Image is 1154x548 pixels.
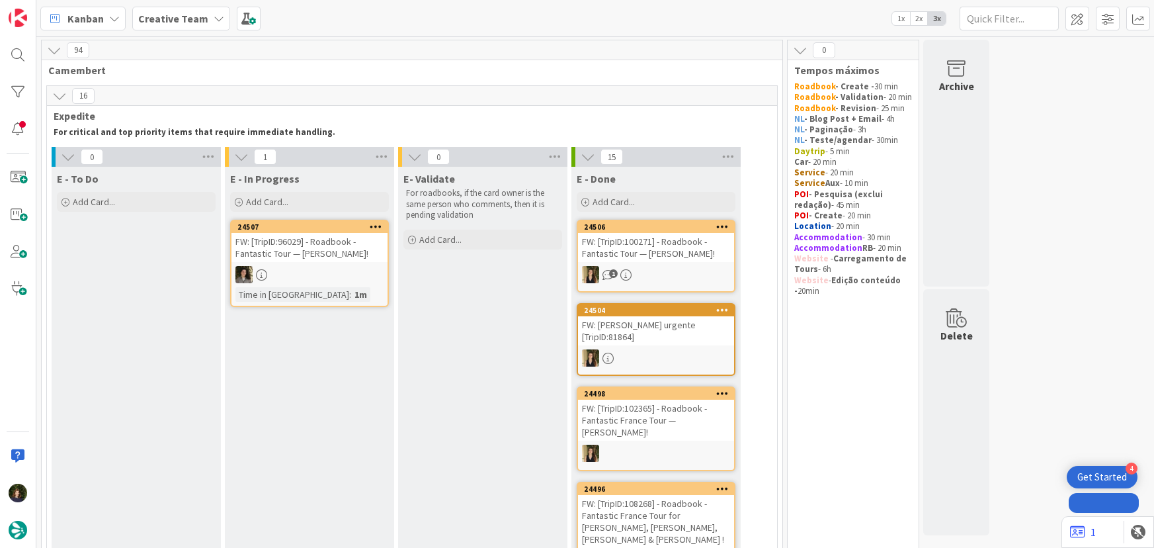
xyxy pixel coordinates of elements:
[794,103,912,114] p: - 25 min
[54,126,335,138] strong: For critical and top priority items that require immediate handling.
[578,316,734,345] div: FW: [PERSON_NAME] urgente [TripID:81864]
[794,243,912,253] p: - 20 min
[231,221,388,262] div: 24507FW: [TripID:96029] - Roadbook - Fantastic Tour — [PERSON_NAME]!
[578,400,734,441] div: FW: [TripID:102365] - Roadbook - Fantastic France Tour — [PERSON_NAME]!
[794,210,809,221] strong: POI
[794,189,912,211] p: - 45 min
[600,149,623,165] span: 15
[81,149,103,165] span: 0
[427,149,450,165] span: 0
[578,388,734,441] div: 24498FW: [TripID:102365] - Roadbook - Fantastic France Tour — [PERSON_NAME]!
[794,64,902,77] span: Tempos máximos
[138,12,208,25] b: Creative Team
[794,232,862,243] strong: Accommodation
[825,177,840,189] strong: Aux
[794,91,835,103] strong: Roadbook
[794,134,804,146] strong: NL
[609,269,618,278] span: 1
[593,196,635,208] span: Add Card...
[578,483,734,495] div: 24496
[794,167,912,178] p: - 20 min
[48,64,766,77] span: Camembert
[794,210,912,221] p: - 20 min
[235,287,349,302] div: Time in [GEOGRAPHIC_DATA]
[582,266,599,283] img: SP
[794,167,825,178] strong: Service
[794,103,835,114] strong: Roadbook
[349,287,351,302] span: :
[578,388,734,400] div: 24498
[419,234,462,246] span: Add Card...
[794,156,808,167] strong: Car
[794,177,825,189] strong: Service
[794,81,835,92] strong: Roadbook
[794,232,912,243] p: - 30 min
[67,11,104,26] span: Kanban
[578,304,734,316] div: 24504
[57,172,99,185] span: E - To Do
[892,12,910,25] span: 1x
[231,266,388,283] div: MS
[794,189,885,210] strong: - Pesquisa (exclui redação)
[794,253,829,264] strong: Website
[794,275,903,297] strong: Edição conteúdo -
[9,521,27,539] img: avatar
[809,210,843,221] strong: - Create
[578,221,734,262] div: 24506FW: [TripID:100271] - Roadbook - Fantastic Tour — [PERSON_NAME]!
[794,253,912,275] p: - - 6h
[578,221,734,233] div: 24506
[794,92,912,103] p: - 20 min
[794,189,809,200] strong: POI
[584,484,734,494] div: 24496
[578,349,734,367] div: SP
[54,109,761,122] span: Expedite
[928,12,946,25] span: 3x
[584,306,734,315] div: 24504
[794,81,912,92] p: 30 min
[960,7,1059,30] input: Quick Filter...
[67,42,89,58] span: 94
[584,222,734,232] div: 24506
[582,445,599,462] img: SP
[794,178,912,189] p: - 10 min
[813,42,835,58] span: 0
[794,114,912,124] p: - 4h
[73,196,115,208] span: Add Card...
[794,146,912,157] p: - 5 min
[237,222,388,232] div: 24507
[254,149,276,165] span: 1
[578,233,734,262] div: FW: [TripID:100271] - Roadbook - Fantastic Tour — [PERSON_NAME]!
[794,135,912,146] p: - 30min
[794,275,829,286] strong: Website
[72,88,95,104] span: 16
[9,484,27,502] img: MC
[1077,471,1127,484] div: Get Started
[246,196,288,208] span: Add Card...
[584,389,734,398] div: 24498
[578,495,734,548] div: FW: [TripID:108268] - Roadbook - Fantastic France Tour for [PERSON_NAME], [PERSON_NAME], [PERSON_...
[794,221,912,232] p: - 20 min
[835,103,876,114] strong: - Revision
[794,113,804,124] strong: NL
[406,188,559,220] p: For roadbooks, if the card owner is the same person who comments, then it is pending validation
[794,157,912,167] p: - 20 min
[794,124,912,135] p: - 3h
[804,124,853,135] strong: - Paginação
[578,445,734,462] div: SP
[794,220,831,232] strong: Location
[351,287,370,302] div: 1m
[910,12,928,25] span: 2x
[804,134,872,146] strong: - Teste/agendar
[794,146,825,157] strong: Daytrip
[582,349,599,367] img: SP
[939,78,974,94] div: Archive
[794,124,804,135] strong: NL
[235,266,253,283] img: MS
[231,233,388,262] div: FW: [TripID:96029] - Roadbook - Fantastic Tour — [PERSON_NAME]!
[403,172,455,185] span: E- Validate
[835,91,884,103] strong: - Validation
[231,221,388,233] div: 24507
[804,113,882,124] strong: - Blog Post + Email
[794,242,862,253] strong: Accommodation
[940,328,973,343] div: Delete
